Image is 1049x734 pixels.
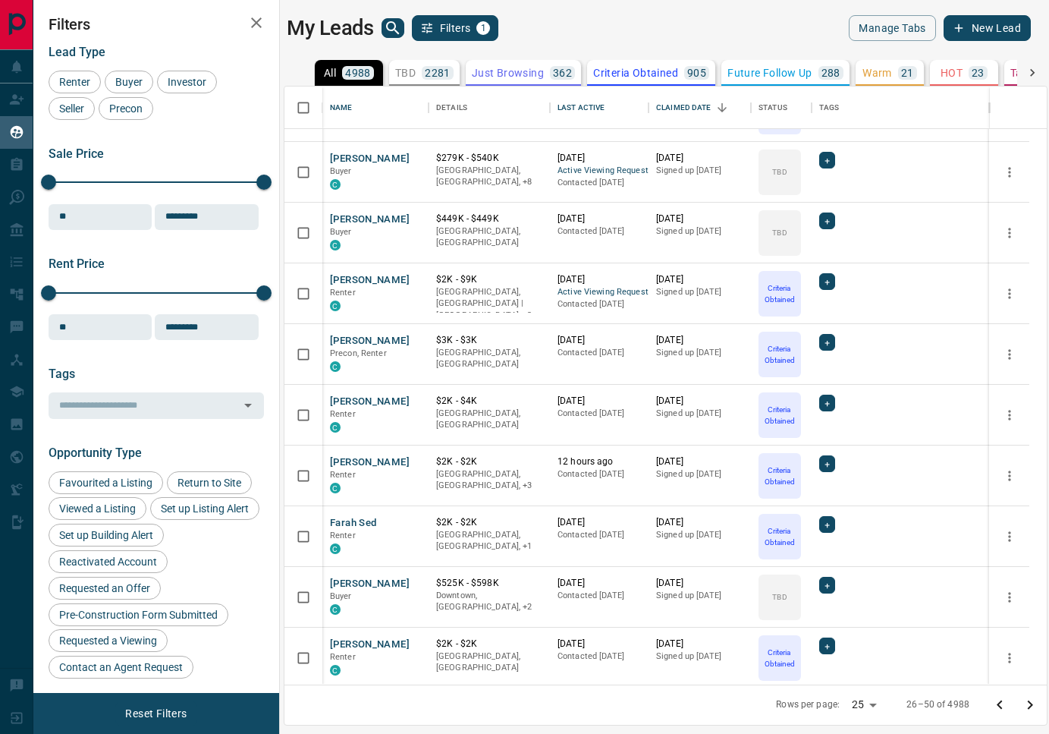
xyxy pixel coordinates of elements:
[99,97,153,120] div: Precon
[998,586,1021,609] button: more
[49,45,105,59] span: Lead Type
[760,343,799,366] p: Criteria Obtained
[557,87,605,129] div: Last Active
[656,590,743,602] p: Signed up [DATE]
[711,97,733,118] button: Sort
[751,87,812,129] div: Status
[557,165,641,178] span: Active Viewing Request
[330,213,410,227] button: [PERSON_NAME]
[330,604,341,615] div: condos.ca
[557,213,641,225] p: [DATE]
[550,87,649,129] div: Last Active
[557,455,641,468] p: 12 hours ago
[54,661,188,673] span: Contact an Agent Request
[330,361,341,372] div: condos.ca
[998,222,1021,244] button: more
[819,334,835,351] div: +
[330,273,410,288] button: [PERSON_NAME]
[593,68,678,78] p: Criteria Obtained
[330,455,410,470] button: [PERSON_NAME]
[656,638,743,651] p: [DATE]
[824,638,830,654] span: +
[167,471,252,494] div: Return to Site
[330,591,352,601] span: Buyer
[998,647,1021,669] button: more
[162,76,212,88] span: Investor
[776,698,840,711] p: Rows per page:
[553,68,572,78] p: 362
[557,334,641,347] p: [DATE]
[758,87,787,129] div: Status
[819,152,835,169] div: +
[998,465,1021,487] button: more
[324,68,336,78] p: All
[819,213,835,229] div: +
[849,15,935,41] button: Manage Tabs
[812,87,989,129] div: Tags
[998,161,1021,184] button: more
[906,698,969,711] p: 26–50 of 4988
[330,422,341,433] div: condos.ca
[330,577,410,591] button: [PERSON_NAME]
[330,87,353,129] div: Name
[436,455,542,468] p: $2K - $2K
[1015,690,1045,720] button: Go to next page
[772,591,787,603] p: TBD
[557,298,641,310] p: Contacted [DATE]
[330,638,410,652] button: [PERSON_NAME]
[824,578,830,593] span: +
[54,635,162,647] span: Requested a Viewing
[330,288,356,298] span: Renter
[557,468,641,480] p: Contacted [DATE]
[557,577,641,590] p: [DATE]
[54,477,158,489] span: Favourited a Listing
[436,165,542,188] p: Etobicoke, Gloucester, North York, Ottawa South, Scarborough, York Crosstown, Brampton, Ottawa
[412,15,499,41] button: Filters1
[49,656,193,679] div: Contact an Agent Request
[557,225,641,238] p: Contacted [DATE]
[656,651,743,663] p: Signed up [DATE]
[330,395,410,409] button: [PERSON_NAME]
[436,638,542,651] p: $2K - $2K
[54,556,162,568] span: Reactivated Account
[436,225,542,249] p: [GEOGRAPHIC_DATA], [GEOGRAPHIC_DATA]
[157,71,217,93] div: Investor
[49,71,101,93] div: Renter
[972,68,985,78] p: 23
[649,87,751,129] div: Claimed Date
[49,524,164,547] div: Set up Building Alert
[824,274,830,289] span: +
[656,347,743,359] p: Signed up [DATE]
[49,15,264,33] h2: Filters
[395,68,416,78] p: TBD
[557,638,641,651] p: [DATE]
[760,647,799,669] p: Criteria Obtained
[54,102,90,115] span: Seller
[330,240,341,250] div: condos.ca
[557,152,641,165] p: [DATE]
[49,257,105,271] span: Rent Price
[49,629,168,652] div: Requested a Viewing
[727,68,812,78] p: Future Follow Up
[330,516,376,531] button: Farah Sed
[656,286,743,298] p: Signed up [DATE]
[819,455,835,472] div: +
[436,213,542,225] p: $449K - $449K
[330,152,410,166] button: [PERSON_NAME]
[49,550,168,573] div: Reactivated Account
[54,582,155,594] span: Requested an Offer
[49,146,104,161] span: Sale Price
[436,408,542,431] p: [GEOGRAPHIC_DATA], [GEOGRAPHIC_DATA]
[557,590,641,602] p: Contacted [DATE]
[557,286,641,299] span: Active Viewing Request
[985,690,1015,720] button: Go to previous page
[382,18,404,38] button: search button
[656,577,743,590] p: [DATE]
[557,273,641,286] p: [DATE]
[330,301,341,311] div: condos.ca
[824,335,830,350] span: +
[436,334,542,347] p: $3K - $3K
[49,446,142,460] span: Opportunity Type
[656,408,743,420] p: Signed up [DATE]
[436,347,542,370] p: [GEOGRAPHIC_DATA], [GEOGRAPHIC_DATA]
